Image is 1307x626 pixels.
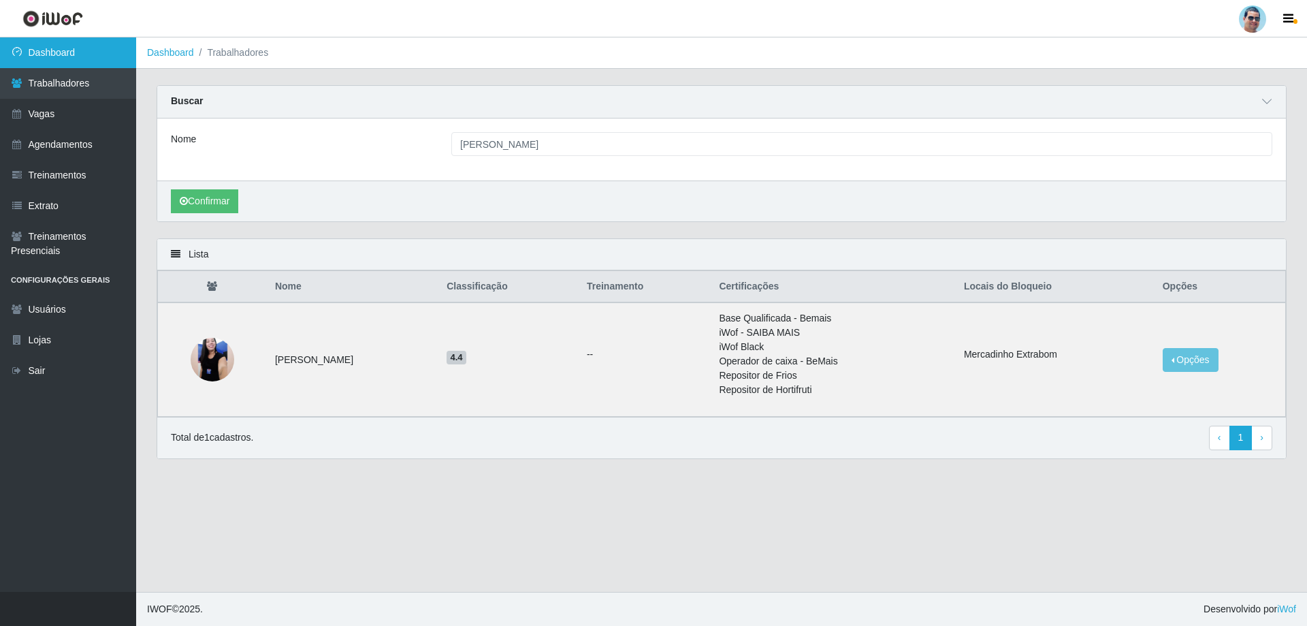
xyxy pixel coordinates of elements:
[157,239,1286,270] div: Lista
[711,271,956,303] th: Certificações
[1251,426,1272,450] a: Next
[171,431,253,445] p: Total de 1 cadastros.
[719,354,948,369] li: Operador de caixa - BeMais
[267,271,438,303] th: Nome
[1260,432,1263,443] span: ›
[1155,271,1286,303] th: Opções
[438,271,579,303] th: Classificação
[956,271,1155,303] th: Locais do Bloqueio
[587,347,703,362] ul: --
[964,347,1146,362] li: Mercadinho Extrabom
[1209,426,1230,450] a: Previous
[1163,348,1219,372] button: Opções
[171,132,196,146] label: Nome
[147,47,194,58] a: Dashboard
[171,189,238,213] button: Confirmar
[1204,602,1296,616] span: Desenvolvido por
[451,132,1272,156] input: Digite o Nome...
[447,351,466,364] span: 4.4
[719,369,948,383] li: Repositor de Frios
[1209,426,1272,450] nav: pagination
[719,311,948,326] li: Base Qualificada - Bemais
[1218,432,1221,443] span: ‹
[719,340,948,354] li: iWof Black
[719,326,948,340] li: iWof - SAIBA MAIS
[579,271,711,303] th: Treinamento
[267,302,438,417] td: [PERSON_NAME]
[1277,604,1296,614] a: iWof
[191,311,234,408] img: 1743178705406.jpeg
[147,602,203,616] span: © 2025 .
[22,10,83,27] img: CoreUI Logo
[147,604,172,614] span: IWOF
[1229,426,1253,450] a: 1
[719,383,948,397] li: Repositor de Hortifruti
[171,95,203,106] strong: Buscar
[136,37,1307,69] nav: breadcrumb
[194,46,269,60] li: Trabalhadores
